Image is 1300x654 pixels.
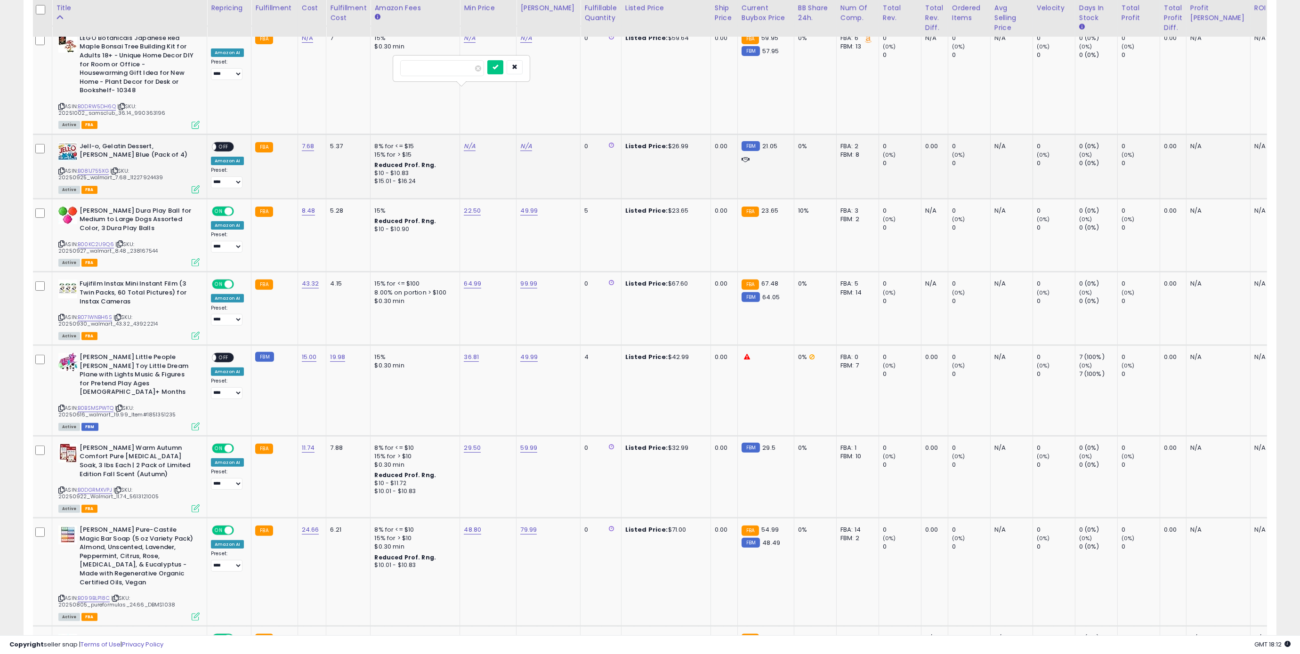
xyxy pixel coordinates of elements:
div: N/A [1190,279,1243,288]
div: Preset: [211,167,244,188]
div: Amazon AI [211,367,244,376]
div: 0.00 [715,34,730,42]
div: 0 (0%) [1079,142,1117,151]
div: 0 (0%) [1079,207,1117,215]
span: FBA [81,332,97,340]
div: N/A [994,207,1025,215]
div: 0 (0%) [1079,279,1117,288]
div: 0 [883,279,921,288]
div: Min Price [464,3,512,13]
span: OFF [233,280,248,288]
a: 59.99 [520,443,537,453]
b: Reduced Prof. Rng. [374,217,436,225]
span: FBA [81,259,97,267]
div: 5.37 [330,142,363,151]
span: OFF [216,354,231,362]
div: 0 [584,142,614,151]
div: 0 [1037,353,1075,361]
div: BB Share 24h. [798,3,832,23]
div: 0 [883,353,921,361]
div: 8% for <= $15 [374,142,452,151]
div: 0 [1037,297,1075,305]
span: 67.48 [761,279,778,288]
small: FBM [742,46,760,56]
a: Privacy Policy [122,640,163,649]
div: 0.00 [715,142,730,151]
div: 15% [374,353,452,361]
div: 0 [1037,207,1075,215]
span: FBA [81,121,97,129]
div: 0 [1122,353,1160,361]
div: 0 [952,353,990,361]
small: (0%) [1079,43,1092,50]
div: Days In Stock [1079,3,1114,23]
div: 0 [1037,51,1075,59]
div: 15% for > $15 [374,151,452,159]
div: 0 [883,51,921,59]
small: (0%) [1079,151,1092,159]
div: 7 (100%) [1079,353,1117,361]
small: (0%) [1122,43,1135,50]
small: (0%) [883,362,896,369]
div: N/A [1190,353,1243,361]
small: (0%) [1122,151,1135,159]
a: B081J755XG [78,167,109,175]
div: N/A [925,207,941,215]
div: N/A [1190,142,1243,151]
div: 0.00 [1164,279,1179,288]
div: 0.00 [925,353,941,361]
a: N/A [464,33,475,43]
div: Ordered Items [952,3,986,23]
div: Amazon AI [211,221,244,230]
div: 10% [798,207,829,215]
div: 0 [883,297,921,305]
img: 51BQzkaxUIL._SL40_.jpg [58,34,77,53]
img: 51fpwSXWocL._SL40_.jpg [58,526,77,544]
div: Profit [PERSON_NAME] [1190,3,1246,23]
div: 0.00 [925,444,941,452]
div: 0 [1122,279,1160,288]
div: $26.99 [625,142,703,151]
div: FBA: 6 [840,34,872,42]
small: FBM [742,443,760,453]
div: FBA: 1 [840,444,872,452]
small: Days In Stock. [1079,23,1085,32]
span: | SKU: 20250616_walmart_19.99_Item#1851351235 [58,404,176,418]
div: N/A [1190,444,1243,452]
div: 0.00 [715,444,730,452]
div: 8.00% on portion > $100 [374,288,452,297]
span: | SKU: 20250925_walmart_7.68_11227924439 [58,167,163,181]
a: 8.48 [302,206,315,215]
div: 0% [798,353,829,361]
small: (0%) [952,289,965,296]
div: 0 [952,444,990,452]
div: 0.00 [1164,142,1179,151]
span: OFF [233,207,248,215]
img: 51pAs2HbEpL._SL40_.jpg [58,353,77,371]
div: Fulfillable Quantity [584,3,617,23]
div: N/A [994,279,1025,288]
div: ASIN: [58,279,200,339]
small: FBA [255,279,273,290]
div: 0 [1037,159,1075,167]
small: (0%) [1122,362,1135,369]
div: $15.01 - $16.24 [374,177,452,185]
a: 15.00 [302,352,317,362]
div: N/A [1190,207,1243,215]
span: ON [213,207,225,215]
small: (0%) [883,151,896,159]
div: 0 [883,444,921,452]
div: 0 [584,279,614,288]
small: (0%) [952,362,965,369]
div: 0 [952,223,990,232]
span: | SKU: 20250930_walmart_43.32_43922214 [58,313,158,327]
img: 51E6KVLsV1L._SL40_.jpg [58,279,77,298]
div: 0 [952,297,990,305]
span: All listings currently available for purchase on Amazon [58,423,80,431]
div: 0 (0%) [1079,297,1117,305]
span: All listings currently available for purchase on Amazon [58,186,80,194]
div: FBM: 8 [840,151,872,159]
span: OFF [216,143,231,151]
a: 7.68 [302,142,315,151]
div: 0.00 [715,207,730,215]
